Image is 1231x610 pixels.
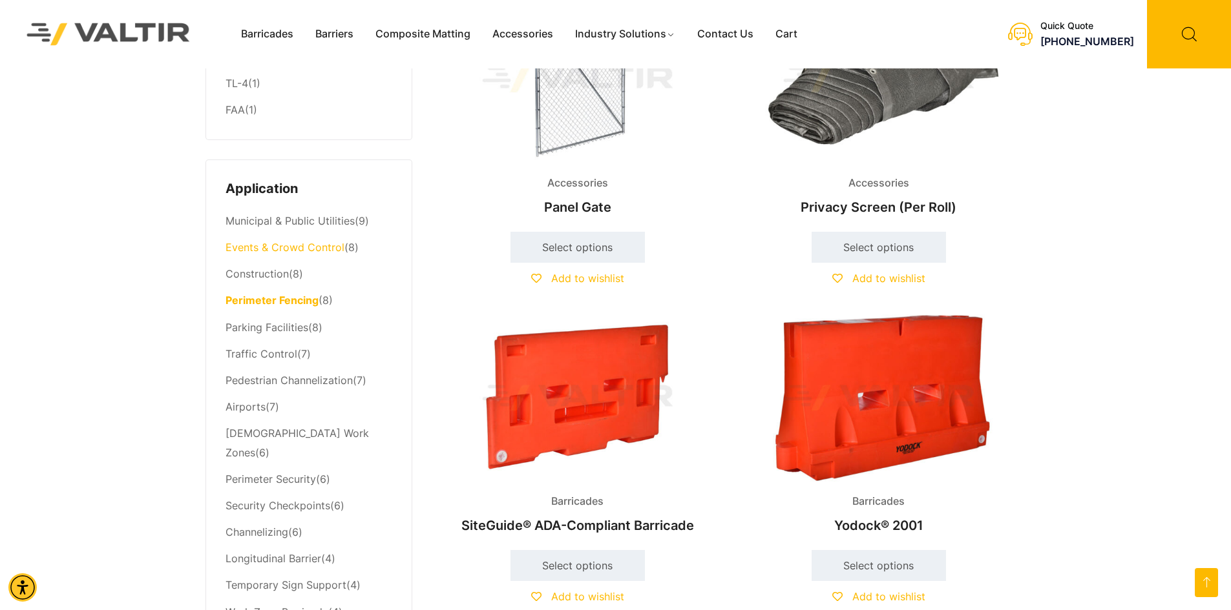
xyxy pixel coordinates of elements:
a: Barricades [230,25,304,44]
span: Accessories [538,174,618,193]
h2: SiteGuide® ADA-Compliant Barricade [438,511,717,540]
li: (6) [226,520,392,546]
a: Accessories [481,25,564,44]
li: (7) [226,341,392,367]
span: Add to wishlist [551,590,624,603]
li: (4) [226,546,392,573]
img: Valtir Rentals [10,6,207,62]
a: Select options for “Yodock® 2001” [812,550,946,581]
a: Parking Facilities [226,321,308,334]
li: (1) [226,70,392,97]
a: [DEMOGRAPHIC_DATA] Work Zones [226,427,369,459]
h4: Application [226,179,392,199]
li: (8) [226,261,392,288]
a: BarricadesYodock® 2001 [739,314,1018,540]
h2: Privacy Screen (Per Roll) [739,193,1018,221]
a: Open this option [1195,568,1218,597]
a: FAA [226,103,245,116]
a: TL-4 [226,77,248,90]
li: (8) [226,314,392,341]
a: Add to wishlist [531,272,624,285]
a: call (888) 496-3625 [1040,35,1134,48]
a: Channelizing [226,525,288,538]
span: Barricades [542,492,613,511]
a: Add to wishlist [531,590,624,603]
li: (6) [226,466,392,493]
a: Barriers [304,25,364,44]
h2: Yodock® 2001 [739,511,1018,540]
a: Add to wishlist [832,272,925,285]
img: Barricades [438,314,717,482]
a: Traffic Control [226,347,297,360]
li: (1) [226,97,392,120]
img: Barricades [739,314,1018,482]
a: Perimeter Fencing [226,294,319,307]
span: Barricades [843,492,914,511]
li: (8) [226,288,392,314]
a: Security Checkpoints [226,499,330,512]
li: (7) [226,367,392,394]
a: Add to wishlist [832,590,925,603]
h2: Panel Gate [438,193,717,221]
div: Quick Quote [1040,21,1134,32]
span: Add to wishlist [852,272,925,285]
a: Pedestrian Channelization [226,374,353,387]
a: Industry Solutions [564,25,686,44]
li: (7) [226,394,392,420]
a: Select options for “Privacy Screen (Per Roll)” [812,232,946,263]
a: Select options for “Panel Gate” [510,232,645,263]
li: (4) [226,573,392,599]
a: Longitudinal Barrier [226,552,321,565]
a: Events & Crowd Control [226,241,344,254]
span: Add to wishlist [551,272,624,285]
a: BarricadesSiteGuide® ADA-Compliant Barricade [438,314,717,540]
a: Perimeter Security [226,473,316,485]
a: Contact Us [686,25,764,44]
a: Municipal & Public Utilities [226,214,355,227]
a: Airports [226,400,266,413]
div: Accessibility Menu [8,573,37,602]
a: Construction [226,267,289,280]
li: (8) [226,235,392,261]
a: Temporary Sign Support [226,578,346,591]
li: (6) [226,420,392,466]
a: Select options for “SiteGuide® ADA-Compliant Barricade” [510,550,645,581]
li: (6) [226,493,392,520]
span: Add to wishlist [852,590,925,603]
a: Cart [764,25,808,44]
a: Composite Matting [364,25,481,44]
span: Accessories [839,174,919,193]
li: (9) [226,208,392,235]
